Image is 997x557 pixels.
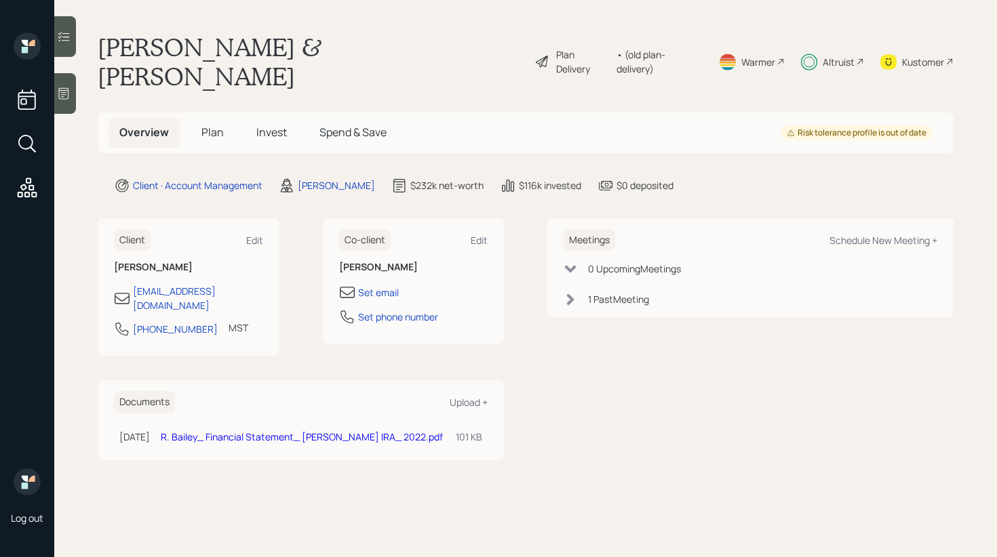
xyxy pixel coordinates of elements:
div: 1 Past Meeting [588,292,649,306]
div: [EMAIL_ADDRESS][DOMAIN_NAME] [133,284,263,312]
div: Upload + [450,396,488,409]
div: Log out [11,512,43,524]
div: Warmer [741,55,775,69]
span: Overview [119,125,169,140]
h6: Client [114,229,151,251]
div: Set phone number [358,310,438,324]
div: Client · Account Management [133,178,262,192]
h6: [PERSON_NAME] [114,262,263,273]
div: $0 deposited [617,178,673,192]
h6: Meetings [564,229,615,251]
span: Plan [201,125,224,140]
img: retirable_logo.png [14,468,41,495]
h1: [PERSON_NAME] & [PERSON_NAME] [98,33,524,91]
div: Edit [471,234,488,247]
div: $232k net-worth [410,178,484,192]
div: Altruist [823,55,855,69]
span: Spend & Save [319,125,387,140]
div: [PHONE_NUMBER] [133,322,218,336]
div: Set email [358,285,399,300]
h6: Documents [114,391,175,413]
h6: [PERSON_NAME] [339,262,488,273]
span: Invest [256,125,287,140]
div: • (old plan-delivery) [617,47,702,76]
h6: Co-client [339,229,391,251]
div: [PERSON_NAME] [298,178,375,192]
div: $116k invested [519,178,581,192]
div: Plan Delivery [556,47,610,76]
div: Schedule New Meeting + [829,234,937,247]
div: [DATE] [119,430,150,444]
div: 101 KB [456,430,482,444]
div: Risk tolerance profile is out of date [787,127,926,139]
div: MST [229,321,248,335]
a: R. Bailey_ Financial Statement_ [PERSON_NAME] IRA_ 2022.pdf [161,430,443,443]
div: Edit [246,234,263,247]
div: 0 Upcoming Meeting s [588,262,681,276]
div: Kustomer [902,55,944,69]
